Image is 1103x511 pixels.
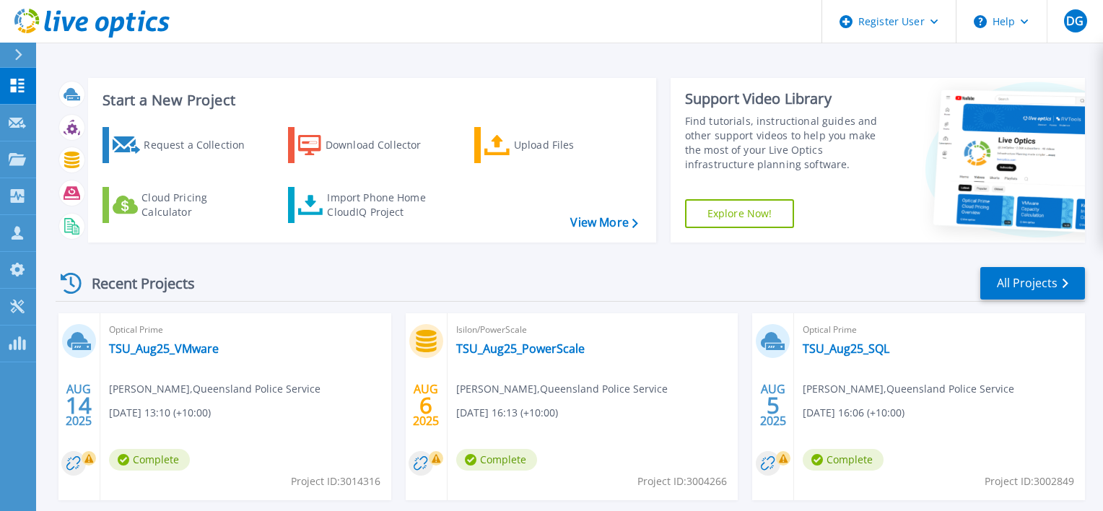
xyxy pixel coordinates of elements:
[419,399,432,411] span: 6
[326,131,441,160] div: Download Collector
[767,399,780,411] span: 5
[474,127,635,163] a: Upload Files
[570,216,637,230] a: View More
[103,127,263,163] a: Request a Collection
[637,473,727,489] span: Project ID: 3004266
[56,266,214,301] div: Recent Projects
[803,322,1076,338] span: Optical Prime
[144,131,259,160] div: Request a Collection
[66,399,92,411] span: 14
[291,473,380,489] span: Project ID: 3014316
[685,89,893,108] div: Support Video Library
[985,473,1074,489] span: Project ID: 3002849
[759,379,787,432] div: AUG 2025
[103,187,263,223] a: Cloud Pricing Calculator
[109,341,219,356] a: TSU_Aug25_VMware
[685,114,893,172] div: Find tutorials, instructional guides and other support videos to help you make the most of your L...
[456,405,558,421] span: [DATE] 16:13 (+10:00)
[288,127,449,163] a: Download Collector
[456,449,537,471] span: Complete
[109,405,211,421] span: [DATE] 13:10 (+10:00)
[456,322,730,338] span: Isilon/PowerScale
[456,381,668,397] span: [PERSON_NAME] , Queensland Police Service
[803,449,884,471] span: Complete
[980,267,1085,300] a: All Projects
[141,191,257,219] div: Cloud Pricing Calculator
[327,191,440,219] div: Import Phone Home CloudIQ Project
[456,341,585,356] a: TSU_Aug25_PowerScale
[65,379,92,432] div: AUG 2025
[803,341,889,356] a: TSU_Aug25_SQL
[412,379,440,432] div: AUG 2025
[109,381,321,397] span: [PERSON_NAME] , Queensland Police Service
[109,322,383,338] span: Optical Prime
[685,199,795,228] a: Explore Now!
[103,92,637,108] h3: Start a New Project
[514,131,629,160] div: Upload Files
[109,449,190,471] span: Complete
[1066,15,1084,27] span: DG
[803,381,1014,397] span: [PERSON_NAME] , Queensland Police Service
[803,405,904,421] span: [DATE] 16:06 (+10:00)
